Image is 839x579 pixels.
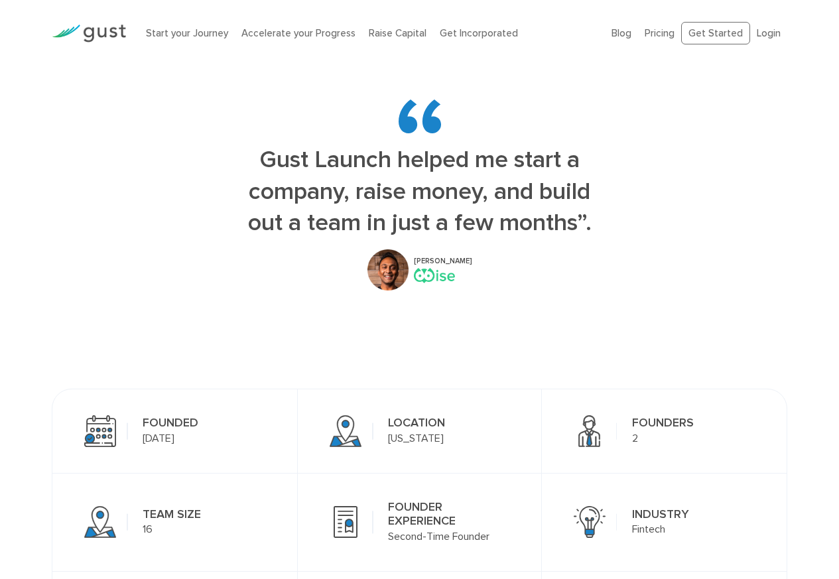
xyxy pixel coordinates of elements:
[612,27,631,39] a: Blog
[334,506,357,538] img: founder.svg
[645,27,675,39] a: Pricing
[388,500,493,529] h3: FOUNDER EXPERIENCE
[143,523,153,535] span: 16
[143,416,198,430] h3: FOUNDED
[632,507,689,522] h3: INDUSTRY
[330,415,361,447] img: location.svg
[84,415,116,447] img: founded.svg
[369,27,426,39] a: Raise Capital
[632,432,638,444] span: 2
[578,415,600,448] img: founders.svg
[229,144,611,239] h1: Gust Launch helped me start a company, raise money, and build out a team in just a few months”.
[440,27,518,39] a: Get Incorporated
[574,506,606,538] img: industry.svg
[146,27,228,39] a: Start your Journey
[52,25,126,42] img: Gust Logo
[757,27,781,39] a: Login
[681,22,750,45] a: Get Started
[632,523,665,535] span: Fintech
[388,530,489,543] span: Second-Time Founder
[399,99,441,133] img: quote.svg
[414,268,455,283] img: Company 1
[414,257,472,265] h4: [PERSON_NAME]
[388,416,445,430] h3: LOCATION
[143,507,201,522] h3: TEAM SIZE
[367,249,409,290] img: Story 1
[84,506,116,538] img: team-size.svg
[241,27,355,39] a: Accelerate your Progress
[632,416,694,430] h3: FOUNDERS
[388,432,444,444] span: [US_STATE]
[143,432,174,444] span: [DATE]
